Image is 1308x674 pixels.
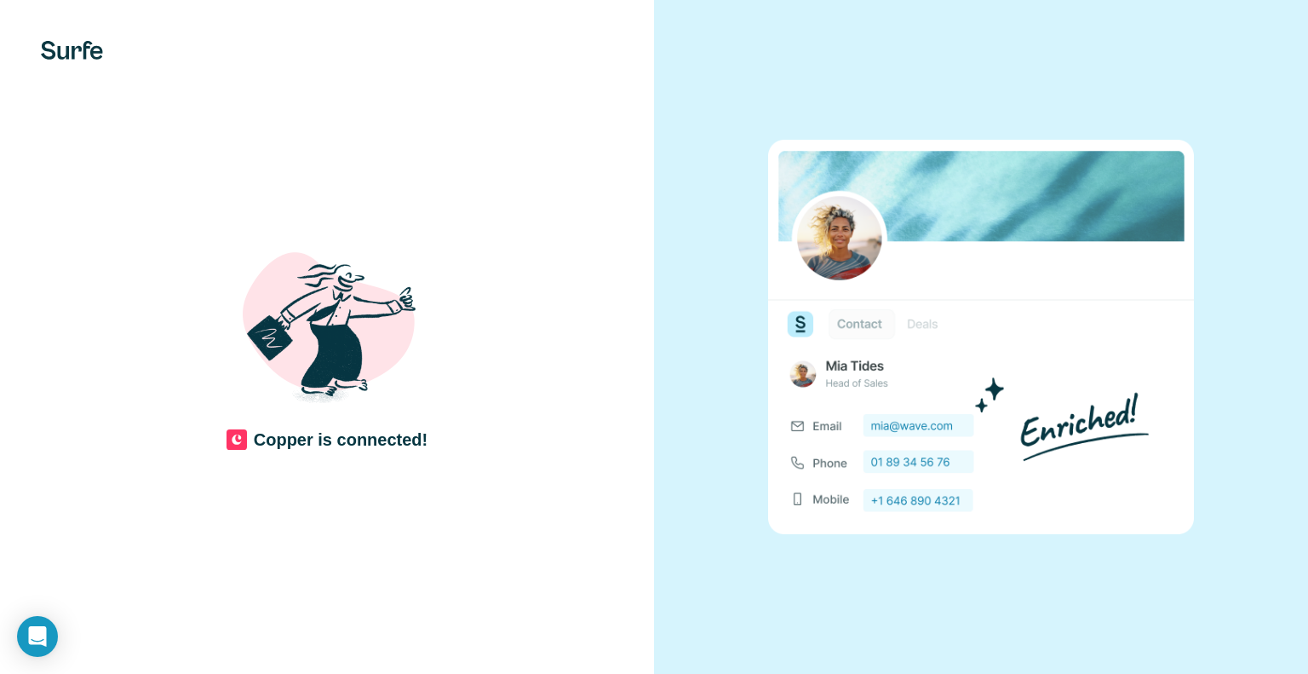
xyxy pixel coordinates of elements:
h4: Copper is connected! [254,428,427,452]
div: Open Intercom Messenger [17,616,58,657]
img: Shaka Illustration [225,223,429,428]
img: none image [768,140,1194,534]
img: Surfe's logo [41,41,103,60]
img: CRM Logo [227,429,247,450]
